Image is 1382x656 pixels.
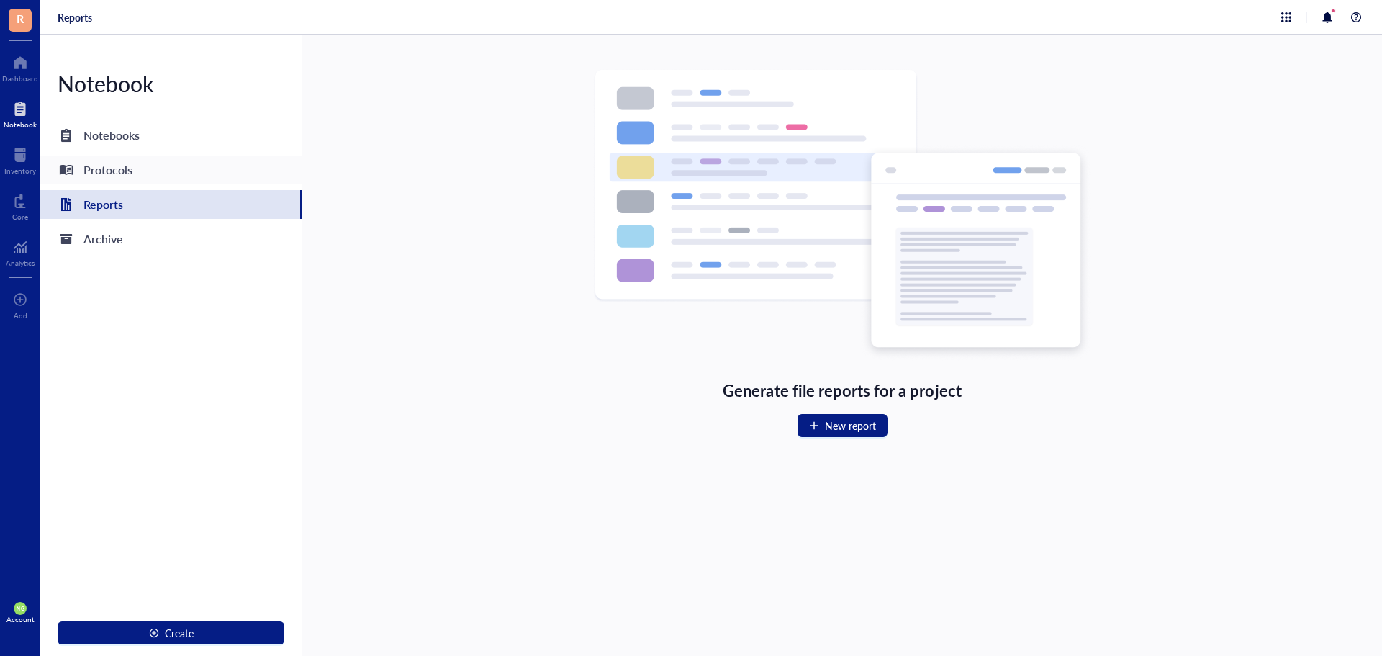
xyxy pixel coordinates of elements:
a: Notebooks [40,121,302,150]
a: Core [12,189,28,221]
a: Inventory [4,143,36,175]
div: Archive [83,229,123,249]
a: Notebook [4,97,37,129]
button: Create [58,621,284,644]
a: Archive [40,225,302,253]
div: Analytics [6,259,35,267]
div: Notebook [40,69,302,98]
div: Generate file reports for a project [723,378,961,403]
div: Inventory [4,166,36,175]
div: Protocols [83,160,132,180]
div: Account [6,615,35,624]
a: Analytics [6,235,35,267]
div: Core [12,212,28,221]
a: Reports [58,11,92,24]
button: New report [798,414,888,437]
a: Reports [40,190,302,219]
a: Protocols [40,156,302,184]
a: Dashboard [2,51,38,83]
span: Create [165,627,194,639]
span: NG [17,606,24,611]
div: Notebook [4,120,37,129]
div: Dashboard [2,74,38,83]
div: Reports [83,194,123,215]
div: Add [14,311,27,320]
span: R [17,9,24,27]
span: New report [825,420,876,431]
div: Notebooks [83,125,140,145]
img: Empty state [593,69,1091,361]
